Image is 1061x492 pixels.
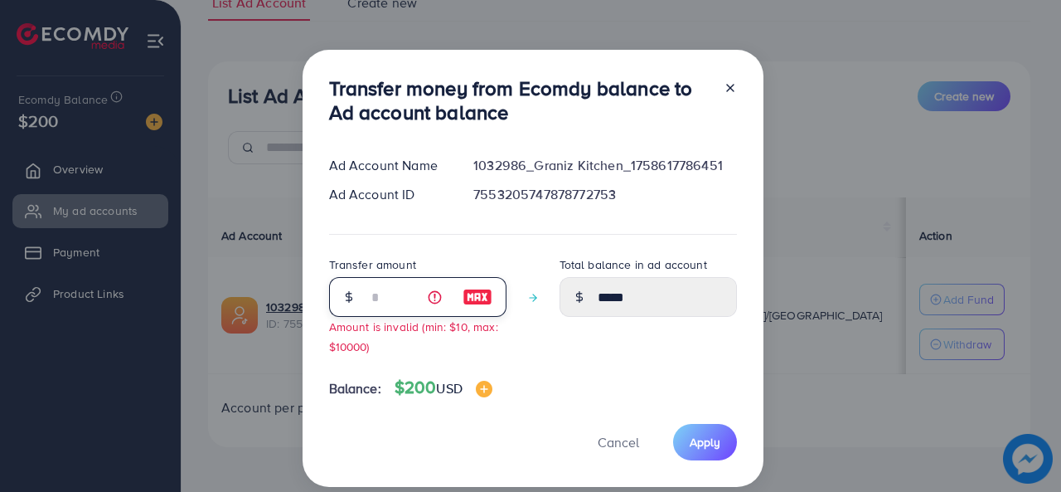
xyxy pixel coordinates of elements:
[395,378,492,398] h4: $200
[329,256,416,273] label: Transfer amount
[329,319,498,353] small: Amount is invalid (min: $10, max: $10000)
[598,433,639,451] span: Cancel
[460,185,749,204] div: 7553205747878772753
[673,424,737,460] button: Apply
[460,156,749,175] div: 1032986_Graniz Kitchen_1758617786451
[329,76,710,124] h3: Transfer money from Ecomdy balance to Ad account balance
[476,381,492,397] img: image
[316,185,461,204] div: Ad Account ID
[316,156,461,175] div: Ad Account Name
[690,434,720,451] span: Apply
[463,287,492,307] img: image
[436,379,462,397] span: USD
[577,424,660,460] button: Cancel
[329,379,381,398] span: Balance:
[560,256,707,273] label: Total balance in ad account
